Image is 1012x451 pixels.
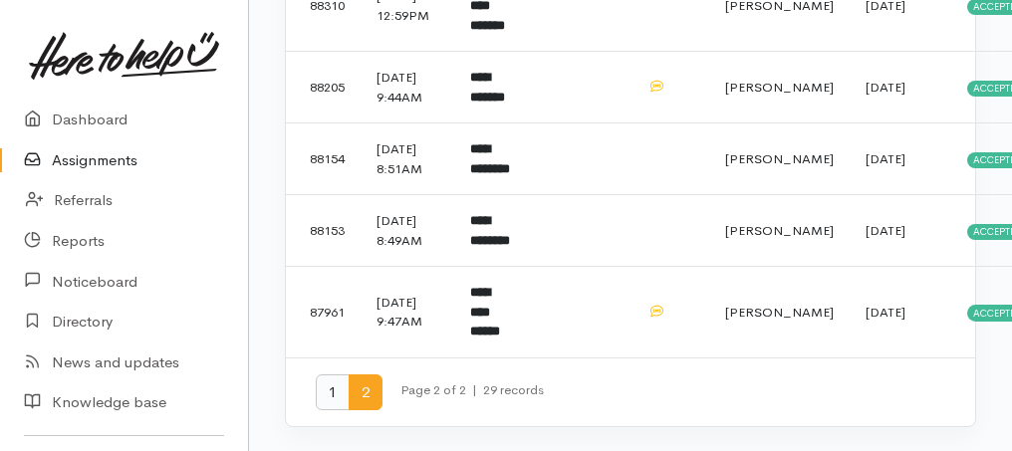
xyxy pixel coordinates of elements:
[725,79,834,96] span: [PERSON_NAME]
[866,150,905,167] time: [DATE]
[725,222,834,239] span: [PERSON_NAME]
[286,123,361,195] td: 88154
[866,222,905,239] time: [DATE]
[400,374,544,427] small: Page 2 of 2 29 records
[866,304,905,321] time: [DATE]
[286,267,361,357] td: 87961
[349,374,382,411] span: 2
[725,304,834,321] span: [PERSON_NAME]
[286,195,361,267] td: 88153
[725,150,834,167] span: [PERSON_NAME]
[361,52,454,123] td: [DATE] 9:44AM
[361,123,454,195] td: [DATE] 8:51AM
[361,267,454,357] td: [DATE] 9:47AM
[472,381,477,398] span: |
[286,52,361,123] td: 88205
[361,195,454,267] td: [DATE] 8:49AM
[316,374,350,411] span: 1
[866,79,905,96] time: [DATE]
